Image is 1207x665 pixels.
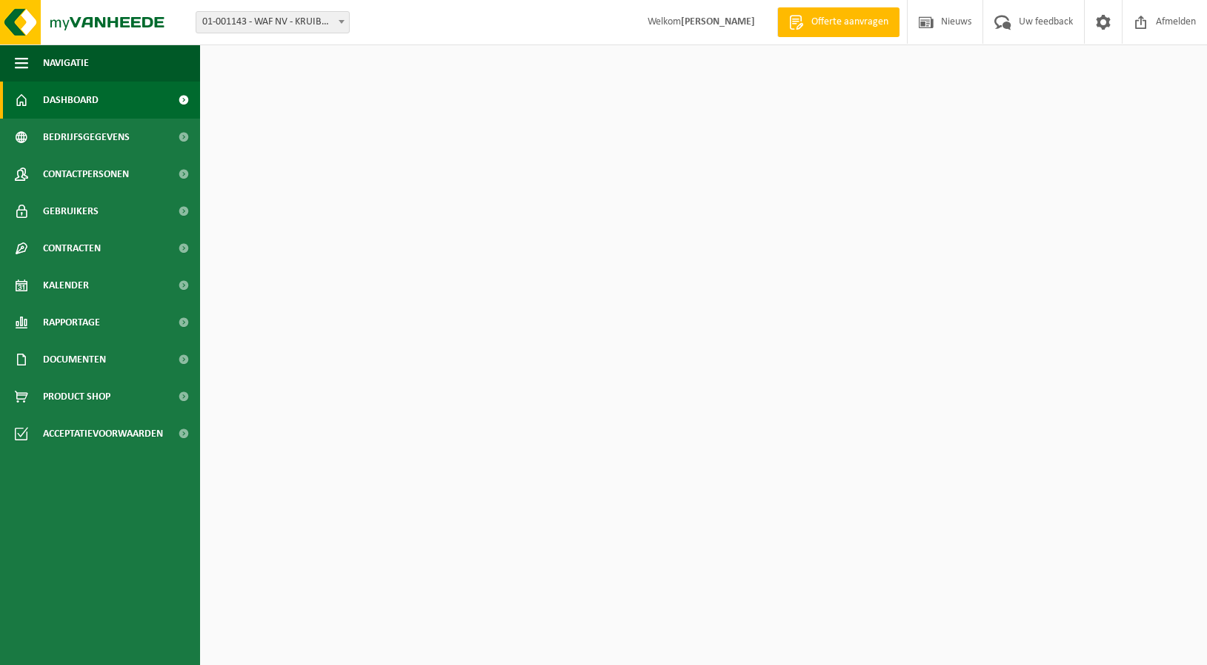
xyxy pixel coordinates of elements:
[43,267,89,304] span: Kalender
[43,230,101,267] span: Contracten
[777,7,900,37] a: Offerte aanvragen
[43,378,110,415] span: Product Shop
[196,11,350,33] span: 01-001143 - WAF NV - KRUIBEKE
[808,15,892,30] span: Offerte aanvragen
[43,193,99,230] span: Gebruikers
[43,304,100,341] span: Rapportage
[43,156,129,193] span: Contactpersonen
[43,119,130,156] span: Bedrijfsgegevens
[43,415,163,452] span: Acceptatievoorwaarden
[43,82,99,119] span: Dashboard
[43,44,89,82] span: Navigatie
[43,341,106,378] span: Documenten
[681,16,755,27] strong: [PERSON_NAME]
[196,12,349,33] span: 01-001143 - WAF NV - KRUIBEKE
